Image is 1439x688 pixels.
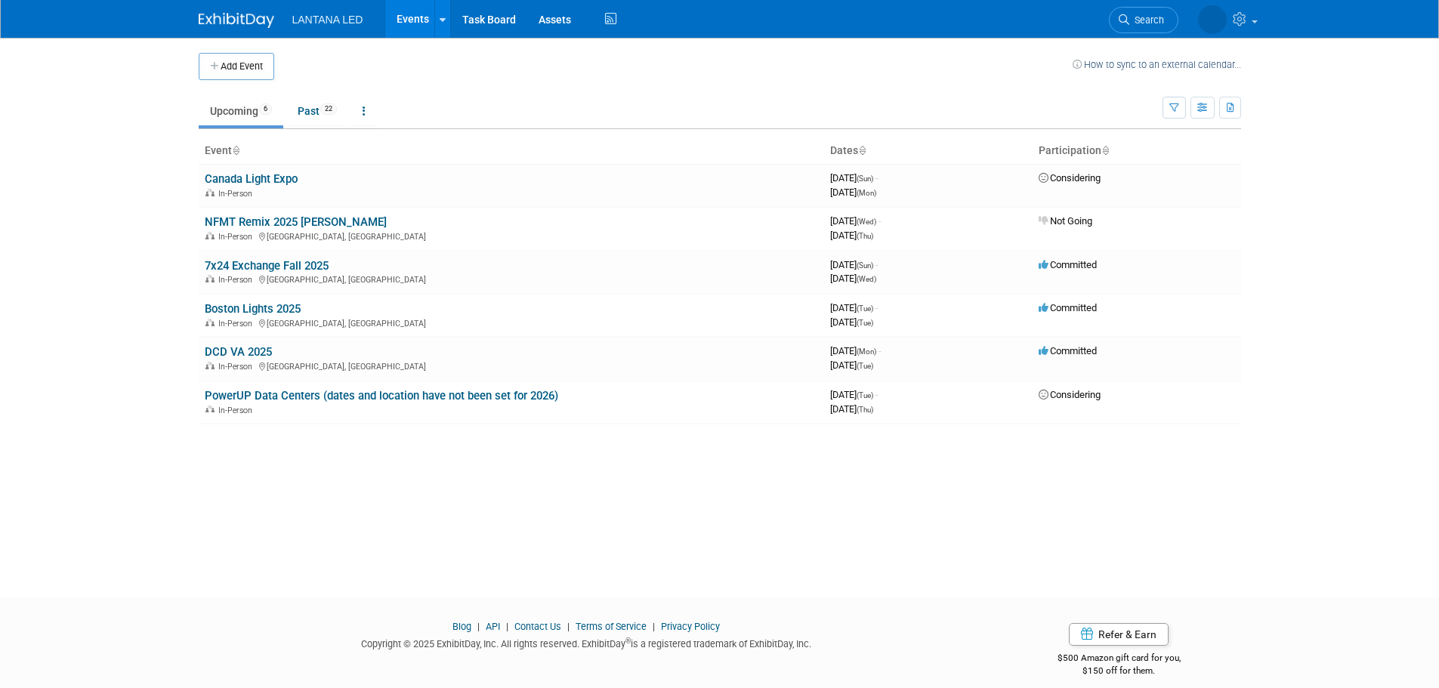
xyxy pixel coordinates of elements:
[661,621,720,632] a: Privacy Policy
[875,302,878,313] span: -
[474,621,483,632] span: |
[830,259,878,270] span: [DATE]
[205,273,818,285] div: [GEOGRAPHIC_DATA], [GEOGRAPHIC_DATA]
[875,389,878,400] span: -
[199,97,283,125] a: Upcoming6
[875,259,878,270] span: -
[857,218,876,226] span: (Wed)
[205,172,298,186] a: Canada Light Expo
[857,391,873,400] span: (Tue)
[199,634,975,651] div: Copyright © 2025 ExhibitDay, Inc. All rights reserved. ExhibitDay is a registered trademark of Ex...
[857,319,873,327] span: (Tue)
[564,621,573,632] span: |
[830,230,873,241] span: [DATE]
[649,621,659,632] span: |
[830,302,878,313] span: [DATE]
[486,621,500,632] a: API
[205,319,215,326] img: In-Person Event
[830,389,878,400] span: [DATE]
[1073,59,1241,70] a: How to sync to an external calendar...
[875,172,878,184] span: -
[205,215,387,229] a: NFMT Remix 2025 [PERSON_NAME]
[879,215,881,227] span: -
[857,362,873,370] span: (Tue)
[286,97,348,125] a: Past22
[1069,623,1169,646] a: Refer & Earn
[857,347,876,356] span: (Mon)
[205,230,818,242] div: [GEOGRAPHIC_DATA], [GEOGRAPHIC_DATA]
[205,316,818,329] div: [GEOGRAPHIC_DATA], [GEOGRAPHIC_DATA]
[205,275,215,282] img: In-Person Event
[205,362,215,369] img: In-Person Event
[199,138,824,164] th: Event
[830,345,881,356] span: [DATE]
[858,144,866,156] a: Sort by Start Date
[205,359,818,372] div: [GEOGRAPHIC_DATA], [GEOGRAPHIC_DATA]
[218,362,257,372] span: In-Person
[879,345,881,356] span: -
[1198,5,1227,34] img: Lisa Brady
[232,144,239,156] a: Sort by Event Name
[218,319,257,329] span: In-Person
[857,174,873,183] span: (Sun)
[218,406,257,415] span: In-Person
[205,406,215,413] img: In-Person Event
[1129,14,1164,26] span: Search
[205,389,558,403] a: PowerUP Data Centers (dates and location have not been set for 2026)
[576,621,647,632] a: Terms of Service
[857,406,873,414] span: (Thu)
[830,187,876,198] span: [DATE]
[857,304,873,313] span: (Tue)
[857,189,876,197] span: (Mon)
[199,53,274,80] button: Add Event
[218,189,257,199] span: In-Person
[857,275,876,283] span: (Wed)
[857,232,873,240] span: (Thu)
[259,103,272,115] span: 6
[1039,302,1097,313] span: Committed
[205,232,215,239] img: In-Person Event
[830,273,876,284] span: [DATE]
[205,259,329,273] a: 7x24 Exchange Fall 2025
[205,189,215,196] img: In-Person Event
[830,316,873,328] span: [DATE]
[292,14,363,26] span: LANTANA LED
[830,172,878,184] span: [DATE]
[514,621,561,632] a: Contact Us
[997,642,1241,677] div: $500 Amazon gift card for you,
[830,403,873,415] span: [DATE]
[830,359,873,371] span: [DATE]
[218,232,257,242] span: In-Person
[199,13,274,28] img: ExhibitDay
[205,302,301,316] a: Boston Lights 2025
[824,138,1033,164] th: Dates
[1039,172,1101,184] span: Considering
[1039,215,1092,227] span: Not Going
[1109,7,1178,33] a: Search
[218,275,257,285] span: In-Person
[1039,345,1097,356] span: Committed
[1039,389,1101,400] span: Considering
[625,637,631,645] sup: ®
[205,345,272,359] a: DCD VA 2025
[1101,144,1109,156] a: Sort by Participation Type
[857,261,873,270] span: (Sun)
[452,621,471,632] a: Blog
[1039,259,1097,270] span: Committed
[830,215,881,227] span: [DATE]
[1033,138,1241,164] th: Participation
[320,103,337,115] span: 22
[997,665,1241,677] div: $150 off for them.
[502,621,512,632] span: |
